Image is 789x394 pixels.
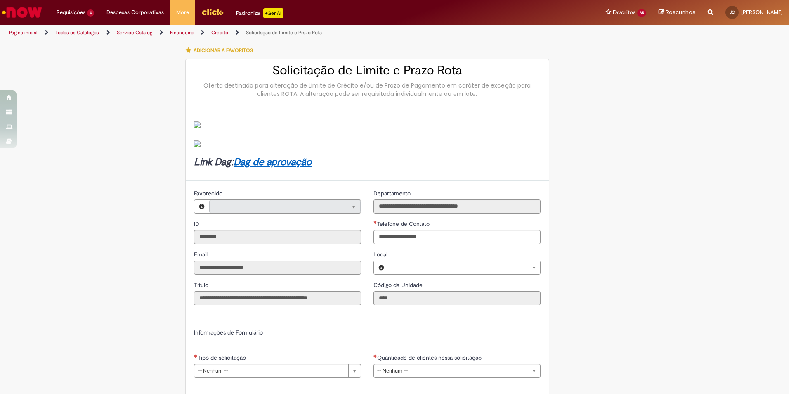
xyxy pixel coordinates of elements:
[377,220,431,228] span: Telefone de Contato
[373,189,412,197] label: Somente leitura - Departamento
[194,291,361,305] input: Título
[373,281,424,289] span: Somente leitura - Código da Unidade
[236,8,283,18] div: Padroniza
[377,354,483,361] span: Quantidade de clientes nessa solicitação
[106,8,164,17] span: Despesas Corporativas
[1,4,43,21] img: ServiceNow
[194,354,198,358] span: Necessários
[659,9,695,17] a: Rascunhos
[194,250,209,259] label: Somente leitura - Email
[374,261,389,274] button: Local, Visualizar este registro
[246,29,322,36] a: Solicitação de Limite e Prazo Rota
[373,221,377,224] span: Obrigatório Preenchido
[194,64,541,77] h2: Solicitação de Limite e Prazo Rota
[117,29,152,36] a: Service Catalog
[209,200,361,213] a: Limpar campo Favorecido
[194,200,209,213] button: Favorecido, Visualizar este registro
[373,199,541,214] input: Departamento
[194,220,201,228] span: Somente leitura - ID
[194,329,263,336] label: Informações de Formulário
[194,140,201,147] img: sys_attachment.do
[201,6,224,18] img: click_logo_yellow_360x200.png
[666,8,695,16] span: Rascunhos
[730,9,735,15] span: JC
[194,47,253,54] span: Adicionar a Favoritos
[194,261,361,275] input: Email
[373,251,389,258] span: Local
[194,281,210,289] label: Somente leitura - Título
[377,364,524,377] span: -- Nenhum --
[741,9,783,16] span: [PERSON_NAME]
[198,364,344,377] span: -- Nenhum --
[6,25,520,40] ul: Trilhas de página
[373,230,541,244] input: Telefone de Contato
[613,8,635,17] span: Favoritos
[87,9,94,17] span: 4
[176,8,189,17] span: More
[263,8,283,18] p: +GenAi
[194,156,312,169] strong: Link Dag:
[194,190,224,197] span: Somente leitura - Favorecido
[194,281,210,289] span: Somente leitura - Título
[373,354,377,358] span: Necessários
[234,156,312,169] a: Dag de aprovação
[185,42,257,59] button: Adicionar a Favoritos
[57,8,85,17] span: Requisições
[194,230,361,244] input: ID
[373,281,424,289] label: Somente leitura - Código da Unidade
[194,81,541,98] div: Oferta destinada para alteração de Limite de Crédito e/ou de Prazo de Pagamento em caráter de exc...
[211,29,228,36] a: Crédito
[198,354,248,361] span: Tipo de solicitação
[373,291,541,305] input: Código da Unidade
[637,9,646,17] span: 35
[389,261,540,274] a: Limpar campo Local
[9,29,38,36] a: Página inicial
[194,121,201,128] img: sys_attachment.do
[194,220,201,228] label: Somente leitura - ID
[55,29,99,36] a: Todos os Catálogos
[170,29,194,36] a: Financeiro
